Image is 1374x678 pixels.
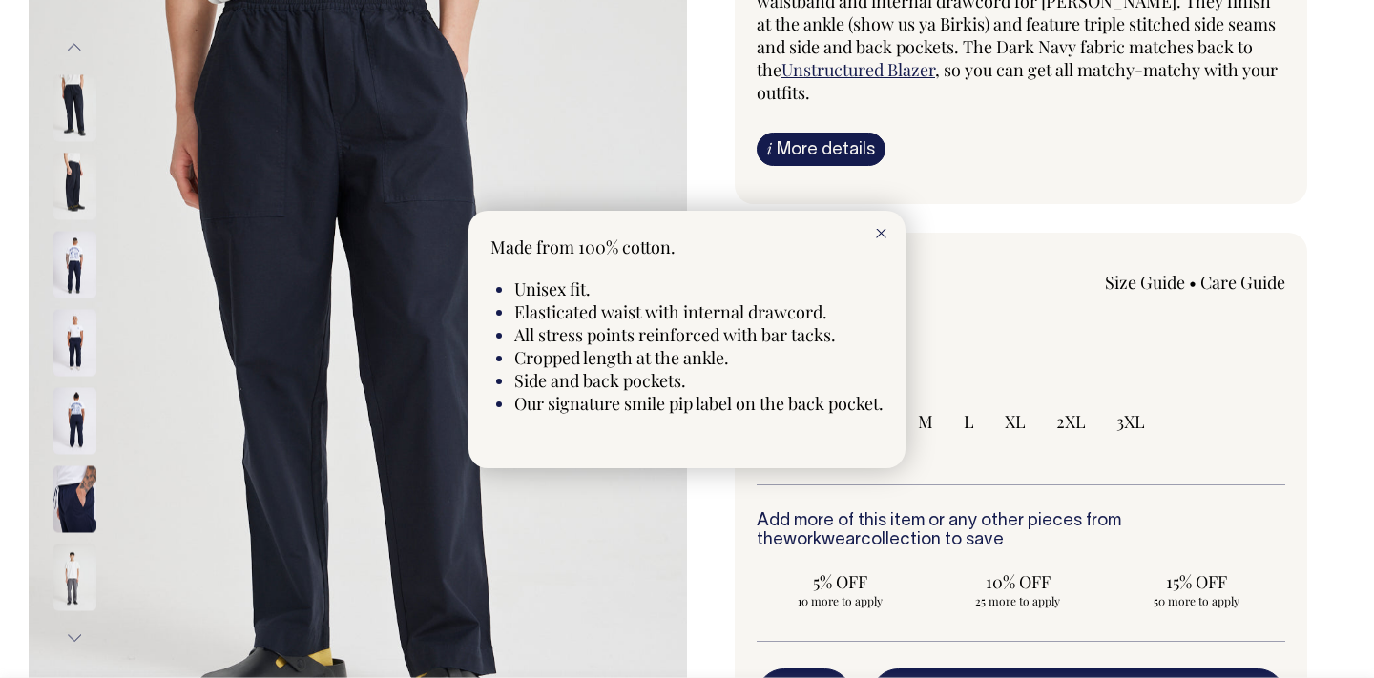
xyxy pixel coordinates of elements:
span: Side and back pockets. [514,369,686,392]
span: Made from 100% cotton. [490,236,676,258]
span: Cropped length at the ankle. [514,346,729,369]
span: All stress points reinforced with bar tacks. [514,323,836,346]
span: Elasticated waist with internal drawcord. [514,300,827,323]
span: Our signature smile pip label on the back pocket. [514,392,884,415]
span: Unisex fit. [514,277,591,300]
